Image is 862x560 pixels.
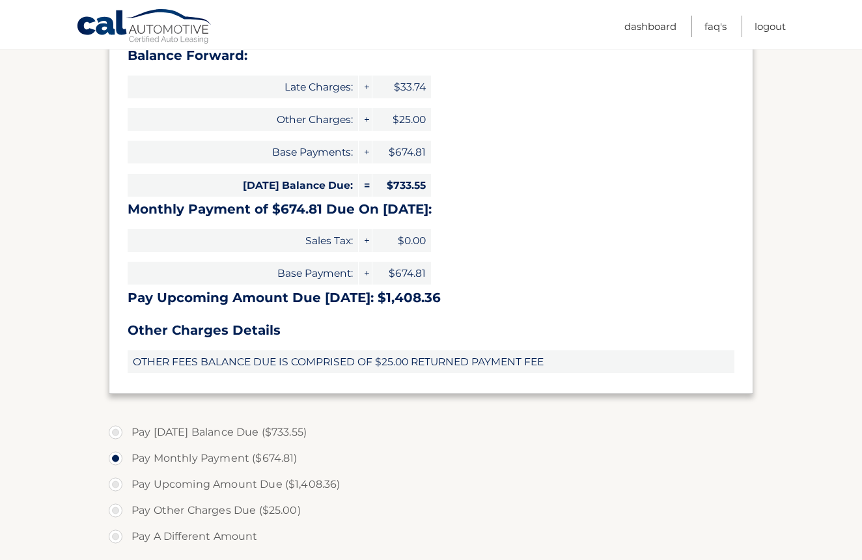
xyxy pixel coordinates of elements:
a: Logout [755,16,786,37]
span: $674.81 [372,262,431,285]
span: = [359,174,372,197]
span: [DATE] Balance Due: [128,174,358,197]
span: $674.81 [372,141,431,163]
span: Other Charges: [128,108,358,131]
h3: Monthly Payment of $674.81 Due On [DATE]: [128,201,734,217]
span: + [359,229,372,252]
a: FAQ's [704,16,727,37]
span: + [359,262,372,285]
span: Base Payment: [128,262,358,285]
span: + [359,108,372,131]
span: Late Charges: [128,76,358,98]
h3: Pay Upcoming Amount Due [DATE]: $1,408.36 [128,290,734,306]
h3: Other Charges Details [128,322,734,339]
span: OTHER FEES BALANCE DUE IS COMPRISED OF $25.00 RETURNED PAYMENT FEE [128,350,734,373]
span: + [359,76,372,98]
span: $25.00 [372,108,431,131]
span: Base Payments: [128,141,358,163]
label: Pay Upcoming Amount Due ($1,408.36) [109,471,753,497]
label: Pay Monthly Payment ($674.81) [109,445,753,471]
h3: Balance Forward: [128,48,734,64]
span: $33.74 [372,76,431,98]
label: Pay [DATE] Balance Due ($733.55) [109,419,753,445]
a: Cal Automotive [76,8,213,46]
span: $733.55 [372,174,431,197]
span: $0.00 [372,229,431,252]
span: + [359,141,372,163]
label: Pay A Different Amount [109,524,753,550]
a: Dashboard [624,16,676,37]
span: Sales Tax: [128,229,358,252]
label: Pay Other Charges Due ($25.00) [109,497,753,524]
